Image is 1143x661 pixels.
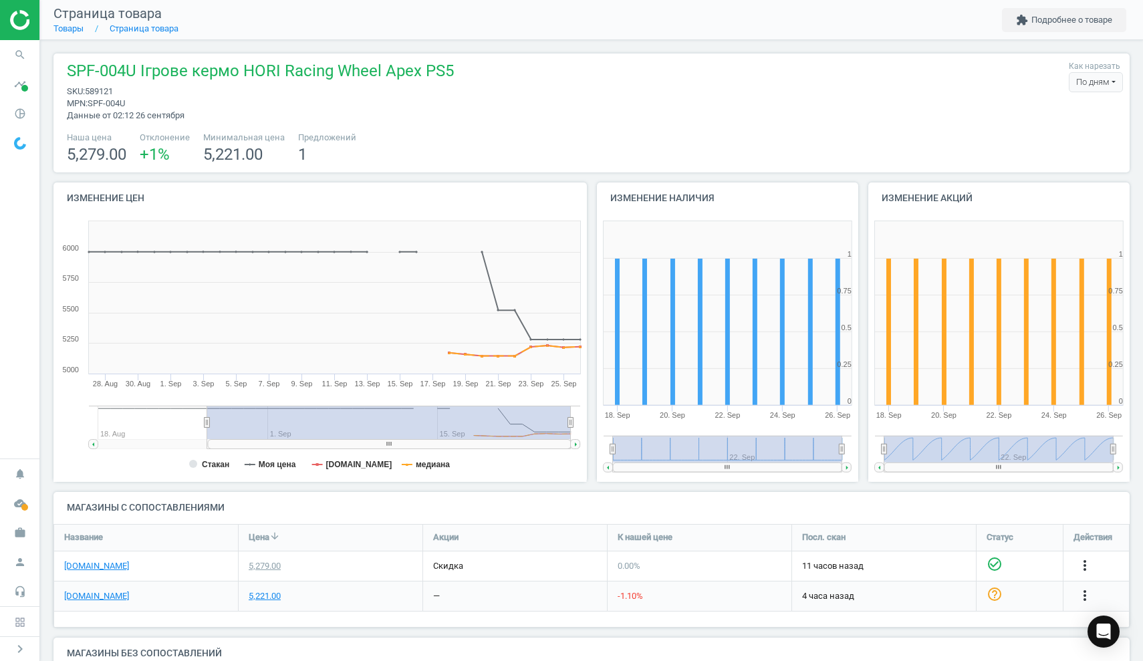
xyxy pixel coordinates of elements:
div: — [433,590,440,602]
tspan: 20. Sep [931,411,957,419]
tspan: 23. Sep [519,380,544,388]
i: cloud_done [7,491,33,516]
tspan: 3. Sep [193,380,215,388]
text: 0.75 [1108,287,1122,295]
i: person [7,549,33,575]
span: -1.10 % [618,591,643,601]
span: К нашей цене [618,531,672,543]
tspan: 24. Sep [769,411,795,419]
i: work [7,520,33,545]
tspan: Стакан [202,460,229,469]
tspan: 25. Sep [551,380,577,388]
i: timeline [7,72,33,97]
text: 0.5 [1112,323,1122,332]
tspan: 7. Sep [259,380,280,388]
span: Действия [1073,531,1112,543]
span: Посл. скан [802,531,846,543]
span: Отклонение [140,132,190,144]
img: ajHJNr6hYgQAAAAASUVORK5CYII= [10,10,105,30]
h4: Изменение цен [53,182,587,214]
tspan: 1. Sep [160,380,182,388]
span: SPF-004U [88,98,125,108]
span: Данные от 02:12 26 сентября [67,110,184,120]
tspan: 26. Sep [1096,411,1122,419]
i: check_circle_outline [987,556,1003,572]
span: скидка [433,561,463,571]
i: notifications [7,461,33,487]
text: 0 [1119,397,1123,405]
i: headset_mic [7,579,33,604]
i: chevron_right [12,641,28,657]
span: Минимальная цена [203,132,285,144]
tspan: 19. Sep [453,380,479,388]
span: 4 часа назад [802,590,966,602]
div: 5,221.00 [249,590,281,602]
h4: Изменение наличия [597,182,858,214]
tspan: 26. Sep [825,411,850,419]
text: 5000 [63,366,79,374]
span: 1 [298,145,307,164]
text: 0.25 [1108,360,1122,368]
span: sku : [67,86,85,96]
span: +1 % [140,145,170,164]
i: search [7,42,33,68]
span: Наша цена [67,132,126,144]
tspan: 22. Sep [986,411,1011,419]
h4: Магазины с сопоставлениями [53,492,1130,523]
span: SPF-004U Ігрове кермо HORI Racing Wheel Apex PS5 [67,60,454,86]
tspan: медиана [416,460,450,469]
text: 1 [1119,250,1123,258]
label: Как нарезать [1069,61,1120,72]
span: Цена [249,531,269,543]
a: [DOMAIN_NAME] [64,590,129,602]
span: Предложений [298,132,356,144]
div: Open Intercom Messenger [1088,616,1120,648]
tspan: 5. Sep [226,380,247,388]
tspan: 17. Sep [420,380,446,388]
button: more_vert [1077,557,1093,575]
button: extensionПодробнее о товаре [1002,8,1126,32]
tspan: 28. Aug [93,380,118,388]
div: 5,279.00 [249,560,281,572]
tspan: 11. Sep [322,380,348,388]
tspan: 20. Sep [660,411,685,419]
text: 1 [847,250,851,258]
span: Акции [433,531,459,543]
tspan: 18. Sep [876,411,901,419]
tspan: 24. Sep [1041,411,1067,419]
text: 6000 [63,244,79,252]
tspan: 9. Sep [291,380,313,388]
tspan: 18. Sep [604,411,630,419]
i: help_outline [987,586,1003,602]
span: 5,221.00 [203,145,263,164]
text: 5250 [63,335,79,343]
tspan: 21. Sep [486,380,511,388]
span: 5,279.00 [67,145,126,164]
img: wGWNvw8QSZomAAAAABJRU5ErkJggg== [14,137,26,150]
tspan: 22. Sep [715,411,740,419]
tspan: 30. Aug [126,380,150,388]
span: Страница товара [53,5,162,21]
text: 0.5 [841,323,851,332]
span: mpn : [67,98,88,108]
h4: Изменение акций [868,182,1130,214]
div: По дням [1069,72,1123,92]
i: pie_chart_outlined [7,101,33,126]
tspan: [DOMAIN_NAME] [326,460,392,469]
text: 0.75 [837,287,851,295]
span: 11 часов назад [802,560,966,572]
button: more_vert [1077,587,1093,605]
span: Название [64,531,103,543]
a: Товары [53,23,84,33]
a: [DOMAIN_NAME] [64,560,129,572]
tspan: Моя цена [259,460,296,469]
i: arrow_downward [269,531,280,541]
i: more_vert [1077,557,1093,573]
a: Страница товара [110,23,178,33]
text: 5750 [63,274,79,282]
text: 5500 [63,305,79,313]
tspan: 15. Sep [388,380,413,388]
span: 0.00 % [618,561,640,571]
span: Статус [987,531,1013,543]
button: chevron_right [3,640,37,658]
